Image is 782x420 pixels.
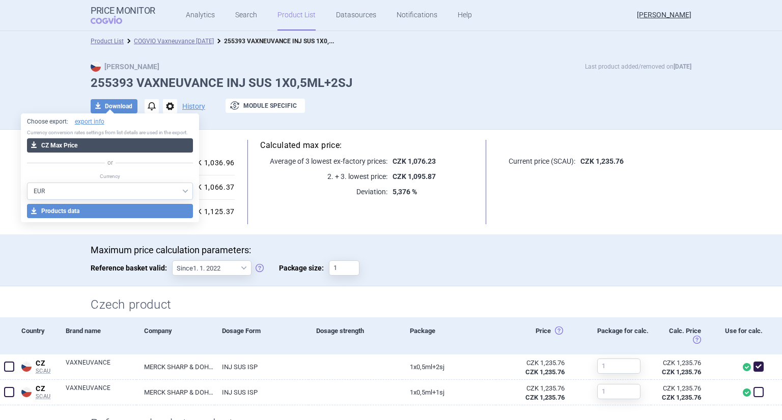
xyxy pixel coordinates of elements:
strong: Price Monitor [91,6,155,16]
p: Current price (SCAU): [499,156,575,166]
button: Products data [27,204,193,218]
div: Calc. Price [651,317,714,354]
a: MERCK SHARP & DOHME B.V., [GEOGRAPHIC_DATA] [136,380,215,405]
strong: CZK 1,235.76 [662,368,701,376]
span: CZ [36,359,58,368]
img: Czech Republic [21,387,32,397]
div: Dosage strength [309,317,402,354]
p: Choose export: [27,117,193,126]
span: CZ [36,384,58,394]
strong: 5,376 % [393,188,417,196]
strong: 255393 VAXNEUVANCE INJ SUS 1X0,5ML+2SJ [224,36,356,45]
a: CZCZSCAU [18,357,58,375]
div: CZK 1,235.76 [504,384,565,393]
a: MERCK SHARP & DOHME B.V., [GEOGRAPHIC_DATA] [136,354,215,379]
h1: 255393 VAXNEUVANCE INJ SUS 1X0,5ML+2SJ [91,76,691,91]
div: CZK 1,235.76 [504,358,565,368]
div: CZK 1,235.76 [659,384,701,393]
span: or [105,158,116,168]
div: Price [496,317,590,354]
li: COGVIO Vaxneuvance 02.07.2025 [124,36,214,46]
p: Maximum price calculation parameters: [91,245,691,256]
div: Company [136,317,215,354]
span: COGVIO [91,16,136,24]
span: Package size: [279,260,329,276]
div: CZK 1,235.76 [659,358,701,368]
button: Download [91,99,137,113]
a: 1X0,5ML+1SJ [402,380,496,405]
div: CZK 1,036.96 [184,159,235,168]
a: VAXNEUVANCE [66,383,136,402]
button: Module specific [226,99,305,113]
img: Czech Republic [21,362,32,372]
button: History [182,103,205,110]
span: Reference basket valid: [91,260,172,276]
a: export info [75,117,104,126]
button: CZ Max Price [27,138,193,153]
div: CZK 1,066.37 [184,183,235,192]
p: Currency conversion rates settings from list details are used in the export. [27,129,193,136]
a: CZK 1,235.76CZK 1,235.76 [651,380,714,406]
strong: CZK 1,235.76 [525,368,565,376]
input: 1 [597,358,640,374]
div: Dosage Form [214,317,308,354]
p: 2. + 3. lowest price: [260,171,387,182]
strong: CZK 1,235.76 [525,394,565,401]
div: CZK 1,125.37 [184,207,235,217]
a: VAXNEUVANCE [66,358,136,376]
p: Currency [27,173,193,180]
li: 255393 VAXNEUVANCE INJ SUS 1X0,5ML+2SJ [214,36,336,46]
select: Reference basket valid: [172,260,252,276]
strong: [PERSON_NAME] [91,63,159,71]
span: SCAU [36,393,58,400]
h2: Czech product [91,296,691,313]
p: Average of 3 lowest ex-factory prices: [260,156,387,166]
img: CZ [91,62,101,72]
abbr: Česko ex-factory [504,358,565,377]
strong: CZK 1,076.23 [393,157,436,165]
a: 1X0,5ML+2SJ [402,354,496,379]
abbr: Česko ex-factory [504,384,565,402]
div: Package for calc. [590,317,651,354]
a: CZK 1,235.76CZK 1,235.76 [651,354,714,381]
li: Product List [91,36,124,46]
strong: CZK 1,095.87 [393,172,436,181]
div: Brand name [58,317,136,354]
a: INJ SUS ISP [214,354,308,379]
a: CZCZSCAU [18,382,58,400]
div: Use for calc. [714,317,768,354]
a: Price MonitorCOGVIO [91,6,155,25]
p: Last product added/removed on [585,62,691,72]
p: Deviation: [260,187,387,197]
a: Product List [91,38,124,45]
input: 1 [597,384,640,399]
strong: CZK 1,235.76 [580,157,624,165]
h5: Calculated max price: [260,140,473,151]
strong: CZK 1,235.76 [662,394,701,401]
div: Country [18,317,58,354]
a: INJ SUS ISP [214,380,308,405]
div: Package [402,317,496,354]
span: SCAU [36,368,58,375]
strong: [DATE] [674,63,691,70]
input: Package size: [329,260,359,276]
a: COGVIO Vaxneuvance [DATE] [134,38,214,45]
